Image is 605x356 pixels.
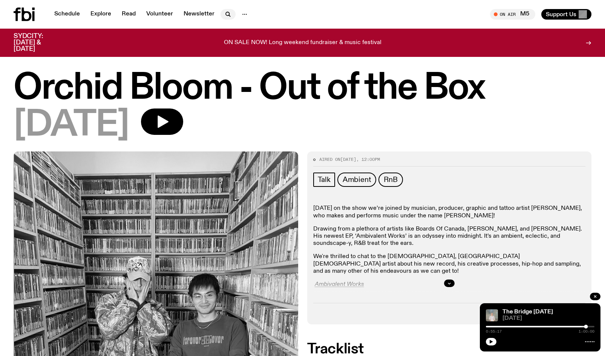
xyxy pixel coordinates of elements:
[579,330,594,333] span: 1:00:00
[313,205,586,219] p: [DATE] on the show we’re joined by musician, producer, graphic and tattoo artist [PERSON_NAME], w...
[502,309,553,315] a: The Bridge [DATE]
[14,72,591,105] h1: Orchid Bloom - Out of the Box
[313,253,586,275] p: We're thrilled to chat to the [DEMOGRAPHIC_DATA], [GEOGRAPHIC_DATA][DEMOGRAPHIC_DATA] artist abou...
[546,11,576,18] span: Support Us
[142,9,178,20] a: Volunteer
[486,330,502,333] span: 0:55:17
[378,173,403,187] a: RnB
[319,156,340,162] span: Aired on
[224,40,381,46] p: ON SALE NOW! Long weekend fundraiser & music festival
[313,173,335,187] a: Talk
[50,9,84,20] a: Schedule
[318,176,331,184] span: Talk
[313,226,586,248] p: Drawing from a plethora of artists like Boards Of Canada, [PERSON_NAME], and [PERSON_NAME]. His n...
[307,342,592,356] h2: Tracklist
[179,9,219,20] a: Newsletter
[14,108,129,142] span: [DATE]
[356,156,380,162] span: , 12:00pm
[14,33,62,52] h3: SYDCITY: [DATE] & [DATE]
[384,176,397,184] span: RnB
[490,9,535,20] button: On AirM5
[86,9,116,20] a: Explore
[541,9,591,20] button: Support Us
[343,176,371,184] span: Ambient
[337,173,377,187] a: Ambient
[486,309,498,321] img: Mara stands in front of a frosted glass wall wearing a cream coloured t-shirt and black glasses. ...
[502,316,594,321] span: [DATE]
[117,9,140,20] a: Read
[340,156,356,162] span: [DATE]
